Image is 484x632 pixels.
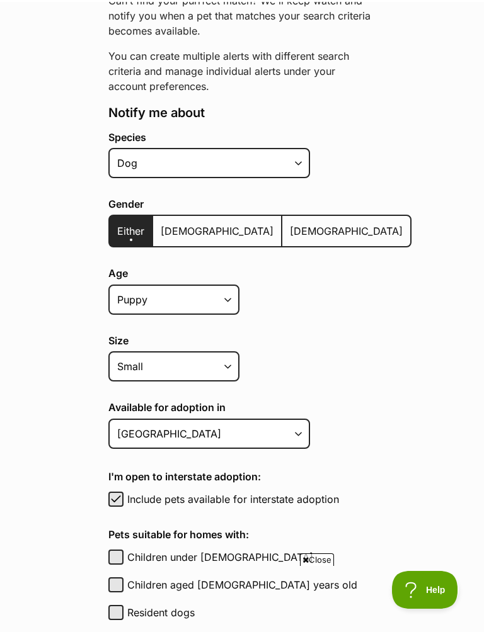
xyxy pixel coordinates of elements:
[108,103,205,118] span: Notify me about
[13,569,471,626] iframe: Advertisement
[117,223,144,235] span: Either
[127,490,412,505] label: Include pets available for interstate adoption
[108,47,376,92] p: You can create multiple alerts with different search criteria and manage individual alerts under ...
[108,266,412,277] label: Age
[108,525,412,540] h4: Pets suitable for homes with:
[108,196,412,208] label: Gender
[108,467,412,482] h4: I'm open to interstate adoption:
[127,548,412,563] label: Children under [DEMOGRAPHIC_DATA]
[108,333,412,344] label: Size
[161,223,274,235] span: [DEMOGRAPHIC_DATA]
[392,569,459,607] iframe: Help Scout Beacon - Open
[108,400,412,411] label: Available for adoption in
[290,223,403,235] span: [DEMOGRAPHIC_DATA]
[108,130,412,141] label: Species
[300,551,334,564] span: Close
